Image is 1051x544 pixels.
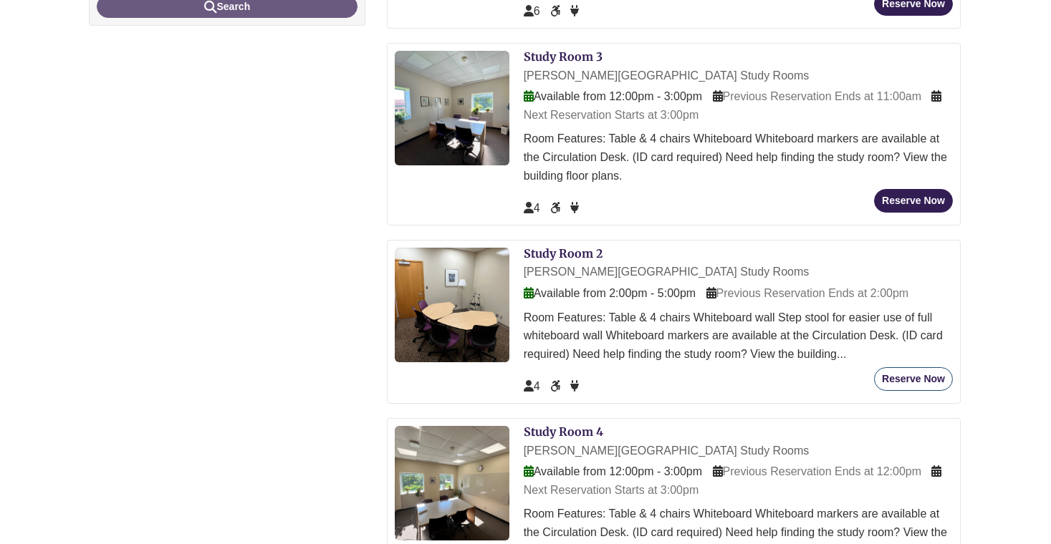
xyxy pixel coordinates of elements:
span: Next Reservation Starts at 3:00pm [524,90,942,121]
span: Accessible Seat/Space [550,5,563,17]
span: Next Reservation Starts at 3:00pm [524,465,942,496]
a: Study Room 2 [524,246,603,261]
span: Power Available [570,380,579,392]
div: [PERSON_NAME][GEOGRAPHIC_DATA] Study Rooms [524,67,953,85]
span: Available from 12:00pm - 3:00pm [524,90,702,102]
span: Accessible Seat/Space [550,380,563,392]
div: [PERSON_NAME][GEOGRAPHIC_DATA] Study Rooms [524,442,953,460]
span: Previous Reservation Ends at 12:00pm [713,465,921,477]
img: Study Room 4 [395,426,509,540]
span: Previous Reservation Ends at 2:00pm [706,287,909,299]
div: [PERSON_NAME][GEOGRAPHIC_DATA] Study Rooms [524,263,953,281]
div: Room Features: Table & 4 chairs Whiteboard wall Step stool for easier use of full whiteboard wall... [524,309,953,364]
span: Available from 2:00pm - 5:00pm [524,287,696,299]
img: Study Room 2 [395,248,509,362]
span: Available from 12:00pm - 3:00pm [524,465,702,477]
button: Reserve Now [874,367,953,391]
span: Power Available [570,202,579,214]
span: The capacity of this space [524,202,540,214]
img: Study Room 3 [395,51,509,165]
a: Study Room 4 [524,424,603,439]
span: The capacity of this space [524,5,540,17]
button: Reserve Now [874,189,953,213]
div: Room Features: Table & 4 chairs Whiteboard Whiteboard markers are available at the Circulation De... [524,130,953,185]
span: Accessible Seat/Space [550,202,563,214]
span: Previous Reservation Ends at 11:00am [713,90,921,102]
span: The capacity of this space [524,380,540,392]
span: Power Available [570,5,579,17]
a: Study Room 3 [524,49,603,64]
